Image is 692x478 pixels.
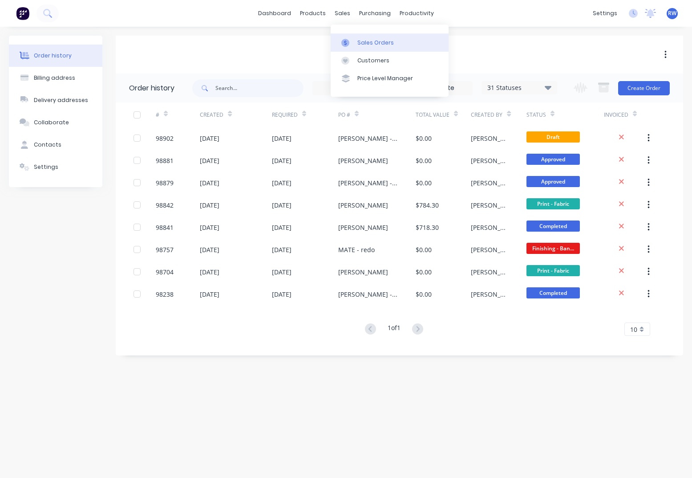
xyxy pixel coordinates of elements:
div: Total Value [416,102,471,127]
span: 10 [630,325,637,334]
div: Contacts [34,141,61,149]
span: Completed [526,221,580,232]
span: Approved [526,154,580,165]
div: # [156,111,159,119]
div: [DATE] [200,290,219,299]
button: Collaborate [9,111,102,134]
div: Delivery addresses [34,96,88,104]
div: Status [526,111,546,119]
div: Required [272,111,298,119]
div: productivity [395,7,438,20]
div: 98902 [156,134,174,143]
div: [DATE] [200,245,219,254]
div: $784.30 [416,200,439,210]
div: products [295,7,330,20]
div: settings [588,7,622,20]
button: Order history [9,45,102,67]
button: Billing address [9,67,102,89]
div: [PERSON_NAME] [471,290,508,299]
span: Finishing - Ban... [526,243,580,254]
div: 1 of 1 [388,323,401,336]
div: Created By [471,111,502,119]
div: [DATE] [272,156,291,165]
span: Approved [526,176,580,187]
a: Customers [331,52,449,69]
span: Draft [526,131,580,143]
div: [DATE] [272,178,291,188]
span: Print - Fabric [526,265,580,276]
button: Delivery addresses [9,89,102,111]
div: Created [200,102,272,127]
button: Contacts [9,134,102,156]
div: Required [272,102,338,127]
div: [PERSON_NAME] - DMC superbox [338,178,398,188]
div: 98704 [156,267,174,277]
div: [PERSON_NAME] [471,267,508,277]
div: PO # [338,111,350,119]
div: 98842 [156,200,174,210]
div: [DATE] [272,245,291,254]
span: Completed [526,287,580,298]
div: $0.00 [416,245,432,254]
div: 98879 [156,178,174,188]
div: 98238 [156,290,174,299]
input: Order Date [313,82,388,95]
div: Customers [357,57,389,65]
div: Order history [34,52,72,60]
div: [DATE] [200,156,219,165]
div: PO # [338,102,416,127]
div: [PERSON_NAME] [471,156,508,165]
div: [PERSON_NAME] [471,223,508,232]
div: Total Value [416,111,449,119]
div: [DATE] [200,267,219,277]
div: [DATE] [200,134,219,143]
div: Created [200,111,223,119]
div: [DATE] [200,178,219,188]
div: Created By [471,102,526,127]
div: [PERSON_NAME] [471,200,508,210]
a: dashboard [254,7,295,20]
button: Create Order [618,81,670,95]
div: MATE - redo [338,245,375,254]
div: [DATE] [272,134,291,143]
div: $0.00 [416,267,432,277]
div: [PERSON_NAME] [471,245,508,254]
div: Billing address [34,74,75,82]
div: Price Level Manager [357,75,413,83]
span: Print - Fabric [526,198,580,209]
div: $0.00 [416,290,432,299]
div: sales [330,7,355,20]
div: 31 Statuses [482,83,557,93]
div: $718.30 [416,223,439,232]
input: Search... [215,79,304,97]
div: Collaborate [34,118,69,127]
div: [PERSON_NAME] [471,134,508,143]
div: [PERSON_NAME] [338,267,388,277]
a: Price Level Manager [331,69,449,87]
div: # [156,102,200,127]
div: purchasing [355,7,395,20]
div: 98881 [156,156,174,165]
img: Factory [16,7,29,20]
div: Invoiced [604,111,628,119]
div: [PERSON_NAME] [471,178,508,188]
div: 98841 [156,223,174,232]
span: RW [668,9,676,17]
div: Settings [34,163,58,171]
div: $0.00 [416,134,432,143]
div: [DATE] [272,200,291,210]
div: [DATE] [200,200,219,210]
button: Settings [9,156,102,178]
div: $0.00 [416,178,432,188]
div: [DATE] [272,290,291,299]
div: 98757 [156,245,174,254]
div: $0.00 [416,156,432,165]
div: [DATE] [200,223,219,232]
div: [PERSON_NAME] [338,223,388,232]
div: Invoiced [604,102,648,127]
div: [PERSON_NAME] - Diamond Box [338,134,398,143]
div: [PERSON_NAME] - Test prints [338,290,398,299]
div: [PERSON_NAME] [338,156,388,165]
a: Sales Orders [331,34,449,52]
div: [DATE] [272,267,291,277]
